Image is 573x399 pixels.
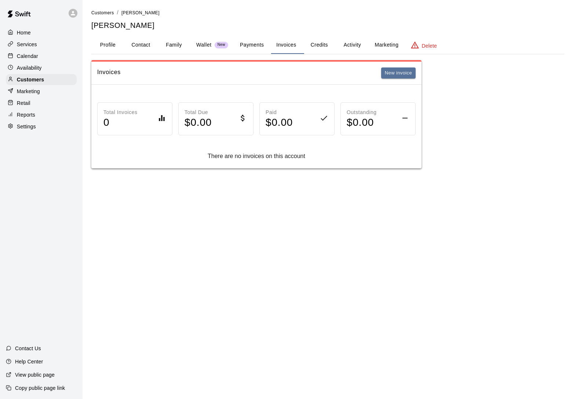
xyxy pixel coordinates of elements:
[270,36,303,54] button: Invoices
[347,109,377,116] p: Outstanding
[17,41,37,48] p: Services
[6,109,77,120] a: Reports
[124,36,157,54] button: Contact
[117,9,118,17] li: /
[336,36,369,54] button: Activity
[215,43,228,47] span: New
[15,345,41,352] p: Contact Us
[91,36,124,54] button: Profile
[15,384,65,392] p: Copy public page link
[17,29,31,36] p: Home
[6,62,77,73] a: Availability
[185,109,212,116] p: Total Due
[103,109,138,116] p: Total Invoices
[17,99,30,107] p: Retail
[347,116,377,129] h4: $ 0.00
[91,10,114,15] a: Customers
[6,121,77,132] a: Settings
[6,27,77,38] a: Home
[17,123,36,130] p: Settings
[97,67,121,79] h6: Invoices
[91,21,564,30] h5: [PERSON_NAME]
[266,116,293,129] h4: $ 0.00
[17,88,40,95] p: Marketing
[17,76,44,83] p: Customers
[17,52,38,60] p: Calendar
[17,64,42,72] p: Availability
[97,153,416,160] div: There are no invoices on this account
[15,358,43,365] p: Help Center
[91,36,564,54] div: basic tabs example
[121,10,160,15] span: [PERSON_NAME]
[103,116,138,129] h4: 0
[185,116,212,129] h4: $ 0.00
[369,36,404,54] button: Marketing
[234,36,270,54] button: Payments
[6,86,77,97] a: Marketing
[6,74,77,85] a: Customers
[15,371,55,378] p: View public page
[303,36,336,54] button: Credits
[91,9,564,17] nav: breadcrumb
[422,42,437,50] p: Delete
[157,36,190,54] button: Family
[6,51,77,62] a: Calendar
[381,67,416,79] button: New invoice
[196,41,212,49] p: Wallet
[17,111,35,118] p: Reports
[266,109,293,116] p: Paid
[6,98,77,109] a: Retail
[6,39,77,50] a: Services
